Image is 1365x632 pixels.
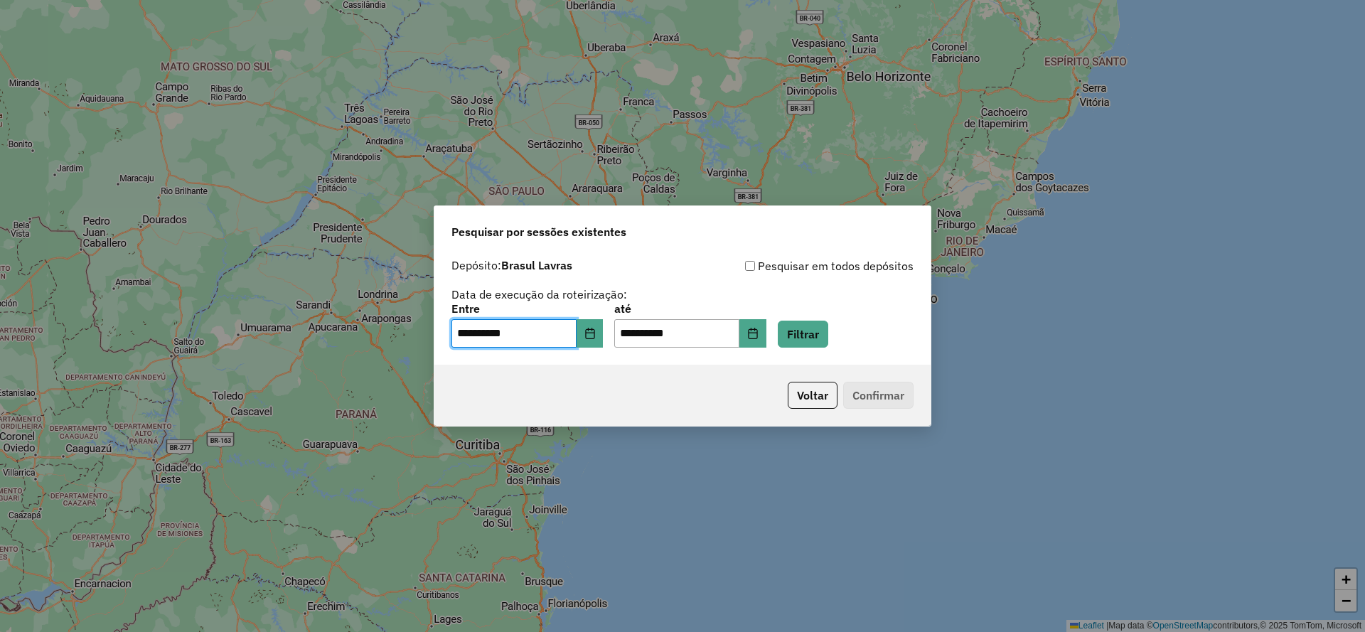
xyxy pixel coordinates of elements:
[501,258,572,272] strong: Brasul Lavras
[451,223,626,240] span: Pesquisar por sessões existentes
[451,286,627,303] label: Data de execução da roteirização:
[577,319,604,348] button: Choose Date
[739,319,766,348] button: Choose Date
[682,257,914,274] div: Pesquisar em todos depósitos
[451,257,572,274] label: Depósito:
[788,382,837,409] button: Voltar
[778,321,828,348] button: Filtrar
[451,300,603,317] label: Entre
[614,300,766,317] label: até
